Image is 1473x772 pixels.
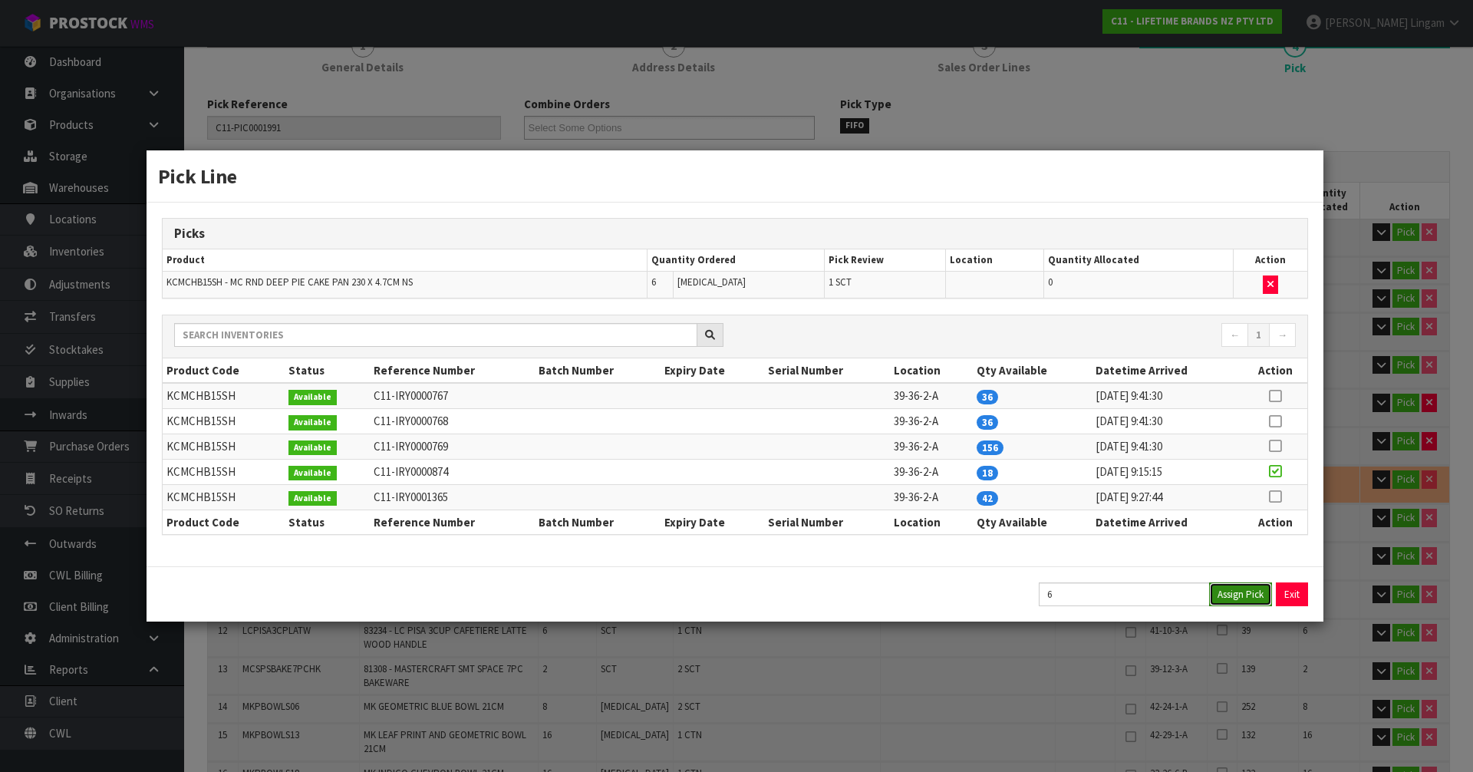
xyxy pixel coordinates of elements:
[370,358,535,383] th: Reference Number
[890,459,973,484] td: 39-36-2-A
[163,484,285,510] td: KCMCHB15SH
[288,415,337,431] span: Available
[1243,358,1307,383] th: Action
[1092,383,1243,408] td: [DATE] 9:41:30
[285,510,369,534] th: Status
[977,440,1003,455] span: 156
[288,440,337,456] span: Available
[973,358,1092,383] th: Qty Available
[1048,275,1053,289] span: 0
[370,459,535,484] td: C11-IRY0000874
[174,226,1296,241] h3: Picks
[973,510,1092,534] th: Qty Available
[890,434,973,460] td: 39-36-2-A
[158,162,1312,190] h3: Pick Line
[163,459,285,484] td: KCMCHB15SH
[535,358,661,383] th: Batch Number
[163,434,285,460] td: KCMCHB15SH
[890,358,973,383] th: Location
[370,484,535,510] td: C11-IRY0001365
[288,466,337,481] span: Available
[370,409,535,434] td: C11-IRY0000768
[370,383,535,408] td: C11-IRY0000767
[651,275,656,289] span: 6
[890,409,973,434] td: 39-36-2-A
[166,275,413,289] span: KCMCHB15SH - MC RND DEEP PIE CAKE PAN 230 X 4.7CM NS
[370,510,535,534] th: Reference Number
[174,323,697,347] input: Search inventories
[1092,434,1243,460] td: [DATE] 9:41:30
[977,491,998,506] span: 42
[661,358,764,383] th: Expiry Date
[890,383,973,408] td: 39-36-2-A
[163,358,285,383] th: Product Code
[163,409,285,434] td: KCMCHB15SH
[1269,323,1296,348] a: →
[945,249,1043,272] th: Location
[764,358,890,383] th: Serial Number
[829,275,852,289] span: 1 SCT
[535,510,661,534] th: Batch Number
[1243,510,1307,534] th: Action
[285,358,369,383] th: Status
[1092,484,1243,510] td: [DATE] 9:27:44
[1247,323,1270,348] a: 1
[824,249,945,272] th: Pick Review
[661,510,764,534] th: Expiry Date
[890,510,973,534] th: Location
[890,484,973,510] td: 39-36-2-A
[746,323,1296,350] nav: Page navigation
[163,383,285,408] td: KCMCHB15SH
[764,510,890,534] th: Serial Number
[648,249,825,272] th: Quantity Ordered
[288,390,337,405] span: Available
[370,434,535,460] td: C11-IRY0000769
[1221,323,1248,348] a: ←
[288,491,337,506] span: Available
[1092,358,1243,383] th: Datetime Arrived
[163,249,648,272] th: Product
[1092,510,1243,534] th: Datetime Arrived
[977,390,998,404] span: 36
[163,510,285,534] th: Product Code
[1092,459,1243,484] td: [DATE] 9:15:15
[977,466,998,480] span: 18
[1276,582,1308,606] button: Exit
[1043,249,1234,272] th: Quantity Allocated
[1039,582,1210,606] input: Quantity Picked
[1209,582,1272,606] button: Assign Pick
[677,275,746,289] span: [MEDICAL_DATA]
[977,415,998,430] span: 36
[1092,409,1243,434] td: [DATE] 9:41:30
[1234,249,1307,272] th: Action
